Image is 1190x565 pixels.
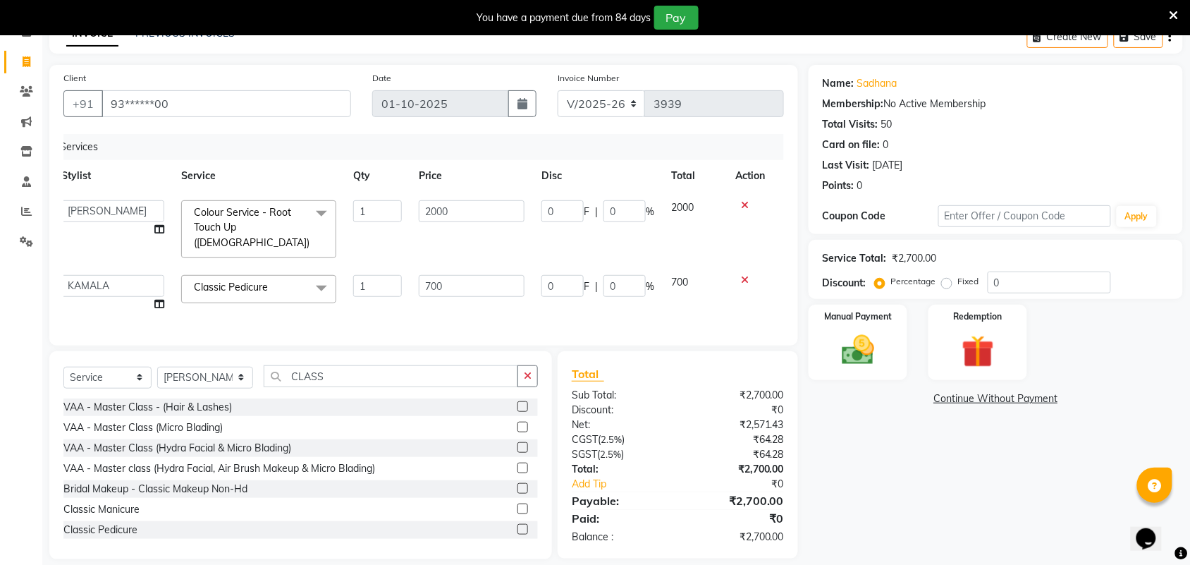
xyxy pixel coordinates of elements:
[954,310,1002,323] label: Redemption
[1117,206,1157,227] button: Apply
[194,206,309,249] span: Colour Service - Root Touch Up ([DEMOGRAPHIC_DATA])
[63,72,86,85] label: Client
[823,97,884,111] div: Membership:
[53,160,173,192] th: Stylist
[595,279,598,294] span: |
[561,492,678,509] div: Payable:
[823,251,887,266] div: Service Total:
[561,418,678,432] div: Net:
[677,418,795,432] div: ₹2,571.43
[823,117,878,132] div: Total Visits:
[63,420,223,435] div: VAA - Master Class (Micro Blading)
[646,205,654,219] span: %
[1027,26,1108,48] button: Create New
[584,279,589,294] span: F
[811,391,1180,406] a: Continue Without Payment
[410,160,533,192] th: Price
[561,432,678,447] div: ( )
[697,477,795,492] div: ₹0
[646,279,654,294] span: %
[600,449,621,460] span: 2.5%
[677,492,795,509] div: ₹2,700.00
[572,448,597,461] span: SGST
[63,523,137,537] div: Classic Pedicure
[561,447,678,462] div: ( )
[677,462,795,477] div: ₹2,700.00
[677,447,795,462] div: ₹64.28
[102,90,351,117] input: Search by Name/Mobile/Email/Code
[194,281,268,293] span: Classic Pedicure
[173,160,345,192] th: Service
[533,160,663,192] th: Disc
[268,281,274,293] a: x
[561,462,678,477] div: Total:
[677,388,795,403] div: ₹2,700.00
[63,482,247,497] div: Bridal Makeup - Classic Makeup Non-Hd
[63,441,291,456] div: VAA - Master Class (Hydra Facial & Micro Blading)
[63,502,140,517] div: Classic Manicure
[1114,26,1163,48] button: Save
[671,276,688,288] span: 700
[63,461,375,476] div: VAA - Master class (Hydra Facial, Air Brush Makeup & Micro Blading)
[601,434,622,445] span: 2.5%
[561,530,678,545] div: Balance :
[558,72,619,85] label: Invoice Number
[54,134,784,160] div: Services
[881,117,892,132] div: 50
[309,236,316,249] a: x
[677,403,795,418] div: ₹0
[823,276,866,291] div: Discount:
[823,158,870,173] div: Last Visit:
[572,367,604,382] span: Total
[823,138,881,152] div: Card on file:
[264,365,518,387] input: Search or Scan
[823,97,1169,111] div: No Active Membership
[677,510,795,527] div: ₹0
[823,209,938,224] div: Coupon Code
[663,160,727,192] th: Total
[572,433,598,446] span: CGST
[561,510,678,527] div: Paid:
[584,205,589,219] span: F
[823,178,854,193] div: Points:
[677,432,795,447] div: ₹64.28
[873,158,903,173] div: [DATE]
[1131,509,1176,551] iframe: chat widget
[372,72,391,85] label: Date
[938,205,1111,227] input: Enter Offer / Coupon Code
[857,178,863,193] div: 0
[727,160,773,192] th: Action
[595,205,598,219] span: |
[561,388,678,403] div: Sub Total:
[561,403,678,418] div: Discount:
[63,400,232,415] div: VAA - Master Class - (Hair & Lashes)
[63,90,103,117] button: +91
[671,201,694,214] span: 2000
[561,477,697,492] a: Add Tip
[832,332,885,369] img: _cash.svg
[823,76,854,91] div: Name:
[958,275,979,288] label: Fixed
[952,332,1005,372] img: _gift.svg
[892,251,937,266] div: ₹2,700.00
[677,530,795,545] div: ₹2,700.00
[345,160,410,192] th: Qty
[857,76,897,91] a: Sadhana
[477,11,651,25] div: You have a payment due from 84 days
[824,310,892,323] label: Manual Payment
[883,138,889,152] div: 0
[654,6,699,30] button: Pay
[891,275,936,288] label: Percentage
